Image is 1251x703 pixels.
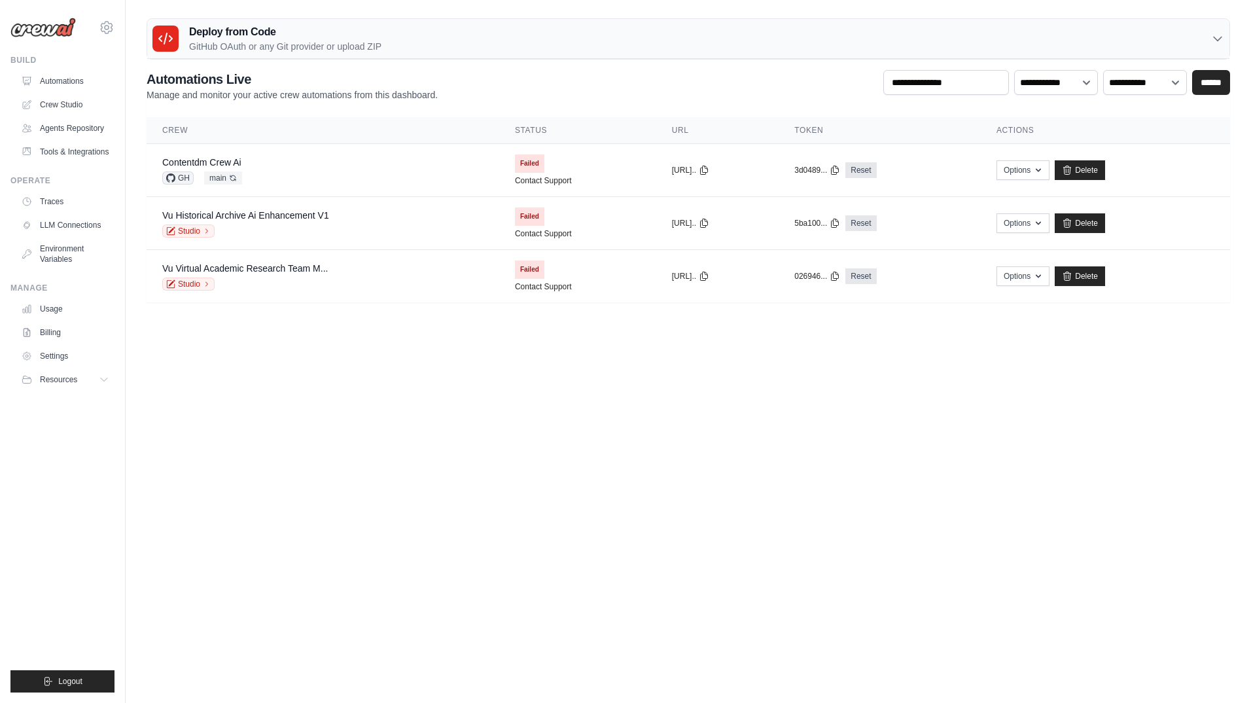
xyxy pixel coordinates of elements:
[10,670,115,693] button: Logout
[147,70,438,88] h2: Automations Live
[515,261,544,279] span: Failed
[10,175,115,186] div: Operate
[147,88,438,101] p: Manage and monitor your active crew automations from this dashboard.
[656,117,779,144] th: URL
[189,40,381,53] p: GitHub OAuth or any Git provider or upload ZIP
[16,322,115,343] a: Billing
[794,165,840,175] button: 3d0489...
[204,171,242,185] span: main
[515,281,572,292] a: Contact Support
[10,55,115,65] div: Build
[499,117,656,144] th: Status
[515,175,572,186] a: Contact Support
[40,374,77,385] span: Resources
[147,117,499,144] th: Crew
[10,283,115,293] div: Manage
[16,94,115,115] a: Crew Studio
[162,171,194,185] span: GH
[189,24,381,40] h3: Deploy from Code
[996,160,1049,180] button: Options
[794,218,840,228] button: 5ba100...
[1055,266,1105,286] a: Delete
[845,215,876,231] a: Reset
[16,369,115,390] button: Resources
[16,141,115,162] a: Tools & Integrations
[515,228,572,239] a: Contact Support
[515,154,544,173] span: Failed
[162,278,215,291] a: Studio
[16,191,115,212] a: Traces
[845,268,876,284] a: Reset
[16,71,115,92] a: Automations
[10,18,76,37] img: Logo
[16,238,115,270] a: Environment Variables
[996,213,1049,233] button: Options
[1055,160,1105,180] a: Delete
[162,157,241,168] a: Contentdm Crew Ai
[162,263,328,274] a: Vu Virtual Academic Research Team M...
[845,162,876,178] a: Reset
[779,117,981,144] th: Token
[794,271,840,281] button: 026946...
[162,225,215,238] a: Studio
[16,118,115,139] a: Agents Repository
[58,676,82,687] span: Logout
[981,117,1230,144] th: Actions
[996,266,1049,286] button: Options
[16,215,115,236] a: LLM Connections
[16,298,115,319] a: Usage
[515,207,544,226] span: Failed
[162,210,329,221] a: Vu Historical Archive Ai Enhancement V1
[1055,213,1105,233] a: Delete
[16,346,115,367] a: Settings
